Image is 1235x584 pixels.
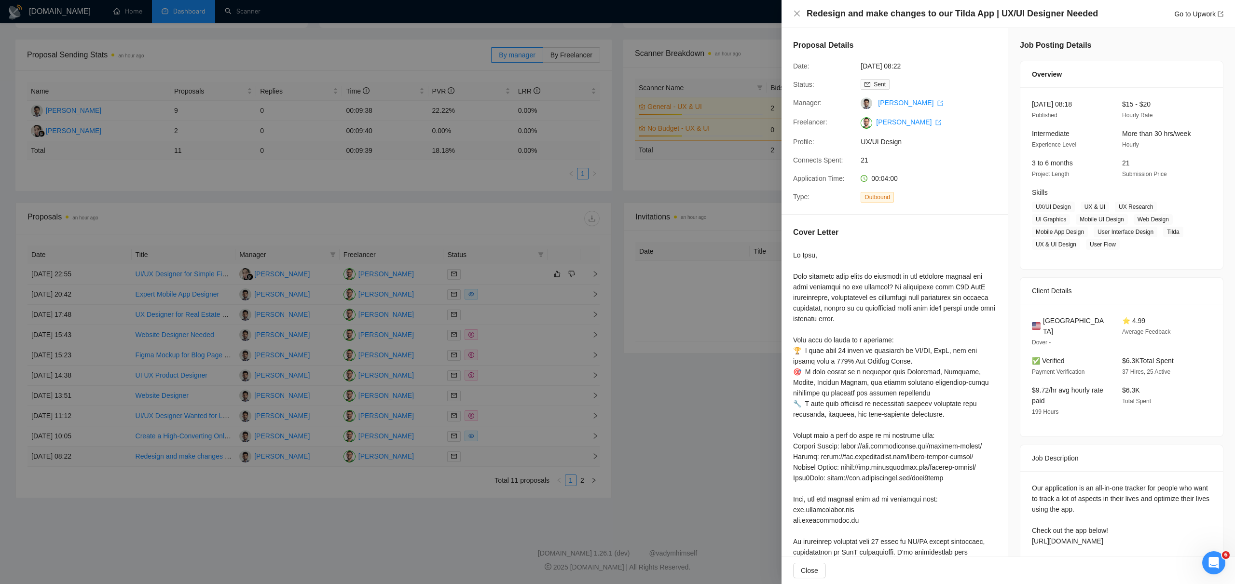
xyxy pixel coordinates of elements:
span: Outbound [861,192,894,203]
span: Average Feedback [1122,328,1171,335]
span: Project Length [1032,171,1069,177]
div: Job Description [1032,445,1211,471]
span: UX/UI Design [1032,202,1075,212]
h5: Cover Letter [793,227,838,238]
span: Hourly [1122,141,1139,148]
span: Tilda [1163,227,1183,237]
span: Profile: [793,138,814,146]
button: Close [793,563,826,578]
span: 00:04:00 [871,175,898,182]
span: Dover - [1032,339,1051,346]
span: Skills [1032,189,1048,196]
span: export [1218,11,1223,17]
span: Payment Verification [1032,368,1084,375]
span: 199 Hours [1032,408,1058,415]
a: Go to Upworkexport [1174,10,1223,18]
span: Manager: [793,99,822,107]
span: 21 [1122,159,1130,167]
span: [DATE] 08:18 [1032,100,1072,108]
a: [PERSON_NAME] export [878,99,943,107]
img: c1iYCZGObEXH8_EbFk0iAwUez4LCyjl_Koip9J-Waf6pr7OEaw8YBFzbqS-zN6rSov [861,117,872,129]
span: $9.72/hr avg hourly rate paid [1032,386,1103,405]
span: ✅ Verified [1032,357,1065,365]
span: 37 Hires, 25 Active [1122,368,1170,375]
a: [PERSON_NAME] export [876,118,941,126]
span: $6.3K Total Spent [1122,357,1174,365]
span: Close [801,565,818,576]
span: mail [864,81,870,87]
span: Web Design [1134,214,1173,225]
img: 🇺🇸 [1032,321,1041,331]
span: $15 - $20 [1122,100,1151,108]
iframe: Intercom live chat [1202,551,1225,574]
span: UX & UI [1081,202,1109,212]
span: clock-circle [861,175,867,182]
span: UX & UI Design [1032,239,1080,250]
span: 3 to 6 months [1032,159,1073,167]
span: Intermediate [1032,130,1070,137]
span: Type: [793,193,810,201]
span: UX Research [1115,202,1157,212]
span: User Interface Design [1094,227,1157,237]
span: User Flow [1086,239,1120,250]
span: export [935,120,941,125]
span: [GEOGRAPHIC_DATA] [1043,315,1107,337]
span: Experience Level [1032,141,1076,148]
span: Application Time: [793,175,845,182]
span: ⭐ 4.99 [1122,317,1145,325]
div: Client Details [1032,278,1211,304]
span: Date: [793,62,809,70]
h5: Job Posting Details [1020,40,1091,51]
span: More than 30 hrs/week [1122,130,1191,137]
span: Overview [1032,69,1062,80]
h4: Redesign and make changes to our Tilda App | UX/UI Designer Needed [807,8,1098,20]
span: UI Graphics [1032,214,1070,225]
span: Connects Spent: [793,156,843,164]
span: Submission Price [1122,171,1167,177]
span: export [937,100,943,106]
h5: Proposal Details [793,40,853,51]
span: Status: [793,81,814,88]
span: Mobile App Design [1032,227,1088,237]
span: Freelancer: [793,118,827,126]
span: $6.3K [1122,386,1140,394]
span: Mobile UI Design [1076,214,1127,225]
span: UX/UI Design [861,136,1005,147]
button: Close [793,10,801,18]
span: 6 [1222,551,1230,559]
span: close [793,10,801,17]
span: 21 [861,155,1005,165]
span: Hourly Rate [1122,112,1153,119]
span: Published [1032,112,1057,119]
span: Total Spent [1122,398,1151,405]
span: Sent [874,81,886,88]
span: [DATE] 08:22 [861,61,1005,71]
